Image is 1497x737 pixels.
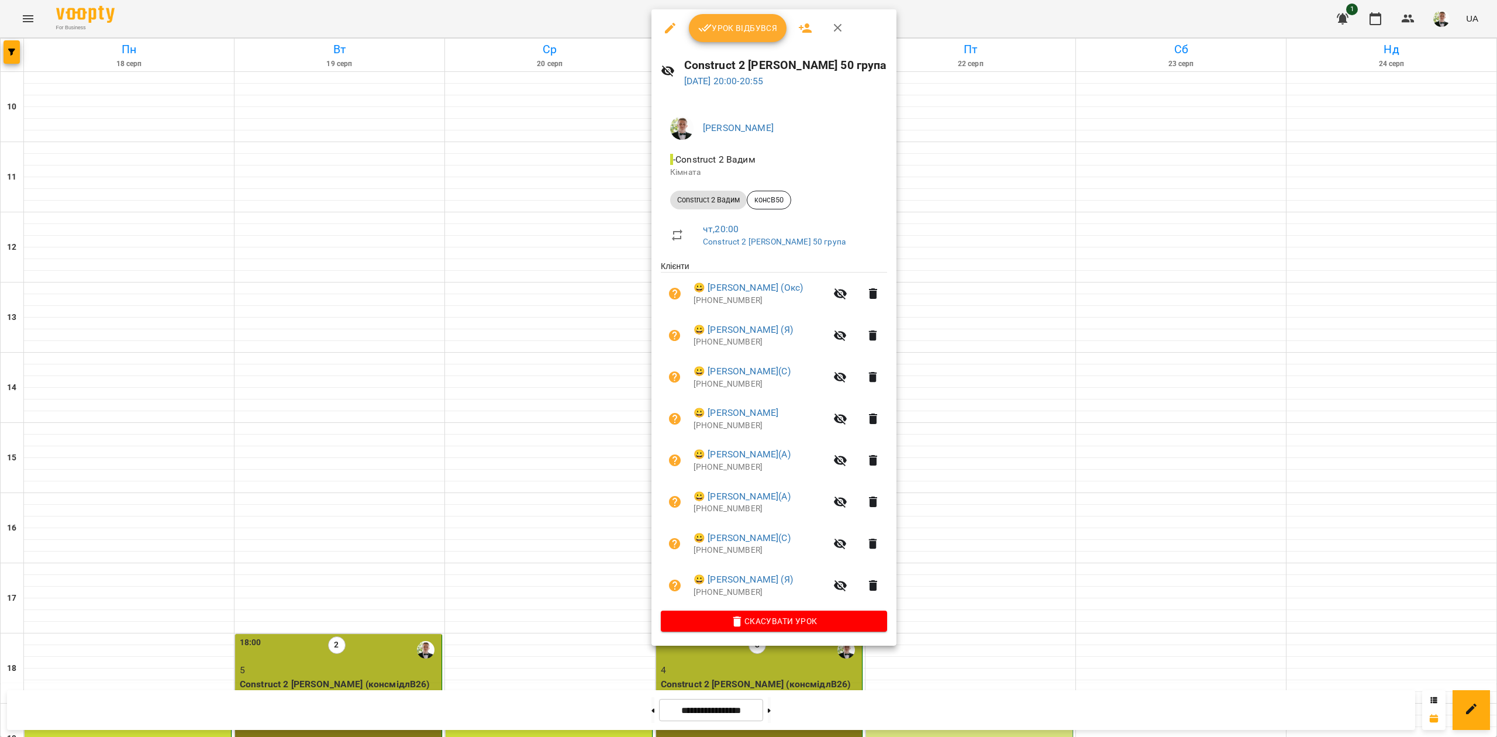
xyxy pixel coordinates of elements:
p: [PHONE_NUMBER] [694,336,826,348]
button: Візит ще не сплачено. Додати оплату? [661,571,689,600]
ul: Клієнти [661,260,887,611]
p: [PHONE_NUMBER] [694,503,826,515]
span: Скасувати Урок [670,614,878,628]
span: Construct 2 Вадим [670,195,747,205]
button: Візит ще не сплачено. Додати оплату? [661,280,689,308]
img: a36e7c9154db554d8e2cc68f12717264.jpg [670,116,694,140]
p: [PHONE_NUMBER] [694,378,826,390]
a: 😀 [PERSON_NAME] [694,406,778,420]
div: консВ50 [747,191,791,209]
span: Урок відбувся [698,21,778,35]
span: - Construct 2 Вадим [670,154,758,165]
h6: Construct 2 [PERSON_NAME] 50 група [684,56,887,74]
p: [PHONE_NUMBER] [694,587,826,598]
a: [PERSON_NAME] [703,122,774,133]
p: [PHONE_NUMBER] [694,295,826,306]
a: чт , 20:00 [703,223,739,235]
button: Візит ще не сплачено. Додати оплату? [661,363,689,391]
a: 😀 [PERSON_NAME] (Я) [694,323,793,337]
a: 😀 [PERSON_NAME](С) [694,364,791,378]
p: [PHONE_NUMBER] [694,420,826,432]
a: 😀 [PERSON_NAME](А) [694,447,791,462]
button: Візит ще не сплачено. Додати оплату? [661,446,689,474]
a: 😀 [PERSON_NAME] (Я) [694,573,793,587]
button: Скасувати Урок [661,611,887,632]
a: Construct 2 [PERSON_NAME] 50 група [703,237,846,246]
button: Візит ще не сплачено. Додати оплату? [661,488,689,516]
a: [DATE] 20:00-20:55 [684,75,764,87]
button: Візит ще не сплачено. Додати оплату? [661,530,689,558]
button: Урок відбувся [689,14,787,42]
a: 😀 [PERSON_NAME](С) [694,531,791,545]
span: консВ50 [747,195,791,205]
p: Кімната [670,167,878,178]
p: [PHONE_NUMBER] [694,545,826,556]
a: 😀 [PERSON_NAME] (Окс) [694,281,803,295]
button: Візит ще не сплачено. Додати оплату? [661,405,689,433]
a: 😀 [PERSON_NAME](А) [694,490,791,504]
button: Візит ще не сплачено. Додати оплату? [661,322,689,350]
p: [PHONE_NUMBER] [694,462,826,473]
